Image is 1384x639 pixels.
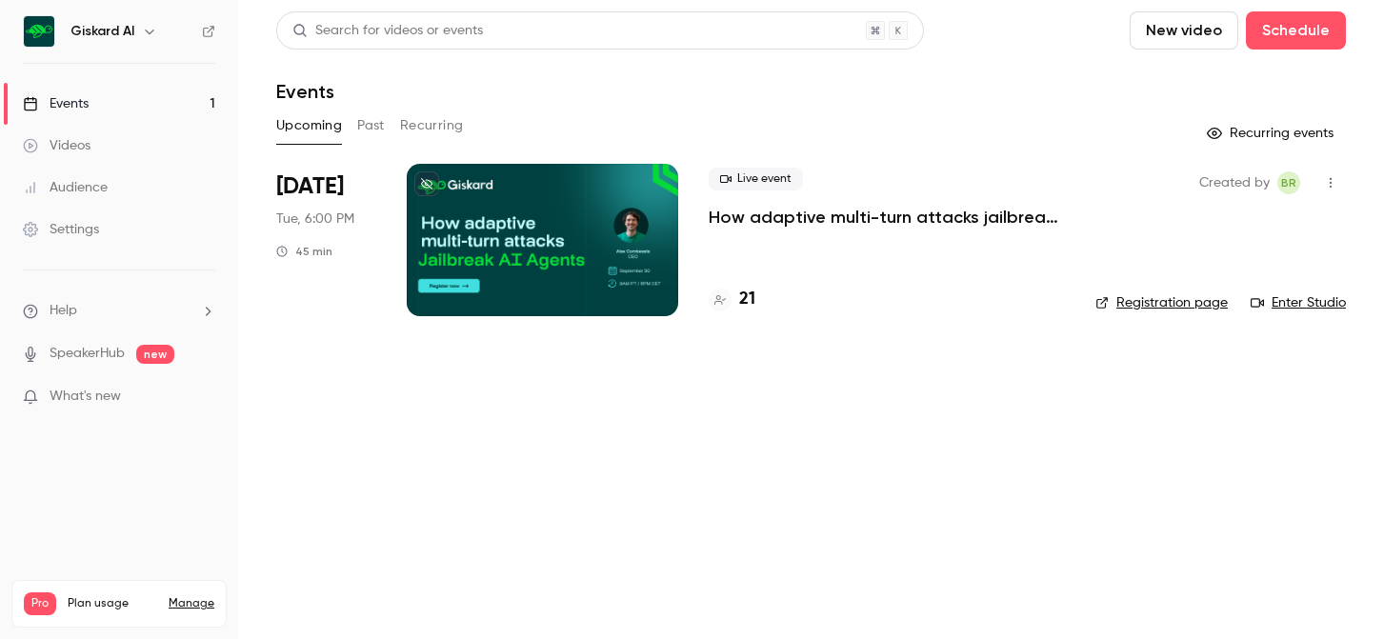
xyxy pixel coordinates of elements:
[276,171,344,202] span: [DATE]
[23,136,90,155] div: Videos
[50,301,77,321] span: Help
[709,287,755,312] a: 21
[1199,171,1270,194] span: Created by
[709,206,1065,229] a: How adaptive multi-turn attacks jailbreak AI Agents
[1277,171,1300,194] span: Blanca Rivera
[192,389,215,406] iframe: Noticeable Trigger
[1246,11,1346,50] button: Schedule
[1281,171,1296,194] span: BR
[709,168,803,190] span: Live event
[276,164,376,316] div: Sep 30 Tue, 12:00 PM (America/New York)
[24,16,54,47] img: Giskard AI
[23,178,108,197] div: Audience
[400,110,464,141] button: Recurring
[276,210,354,229] span: Tue, 6:00 PM
[70,22,134,41] h6: Giskard AI
[292,21,483,41] div: Search for videos or events
[136,345,174,364] span: new
[276,80,334,103] h1: Events
[357,110,385,141] button: Past
[50,344,125,364] a: SpeakerHub
[1095,293,1228,312] a: Registration page
[1251,293,1346,312] a: Enter Studio
[23,220,99,239] div: Settings
[1198,118,1346,149] button: Recurring events
[1130,11,1238,50] button: New video
[276,110,342,141] button: Upcoming
[50,387,121,407] span: What's new
[23,94,89,113] div: Events
[169,596,214,611] a: Manage
[23,301,215,321] li: help-dropdown-opener
[24,592,56,615] span: Pro
[68,596,157,611] span: Plan usage
[739,287,755,312] h4: 21
[276,244,332,259] div: 45 min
